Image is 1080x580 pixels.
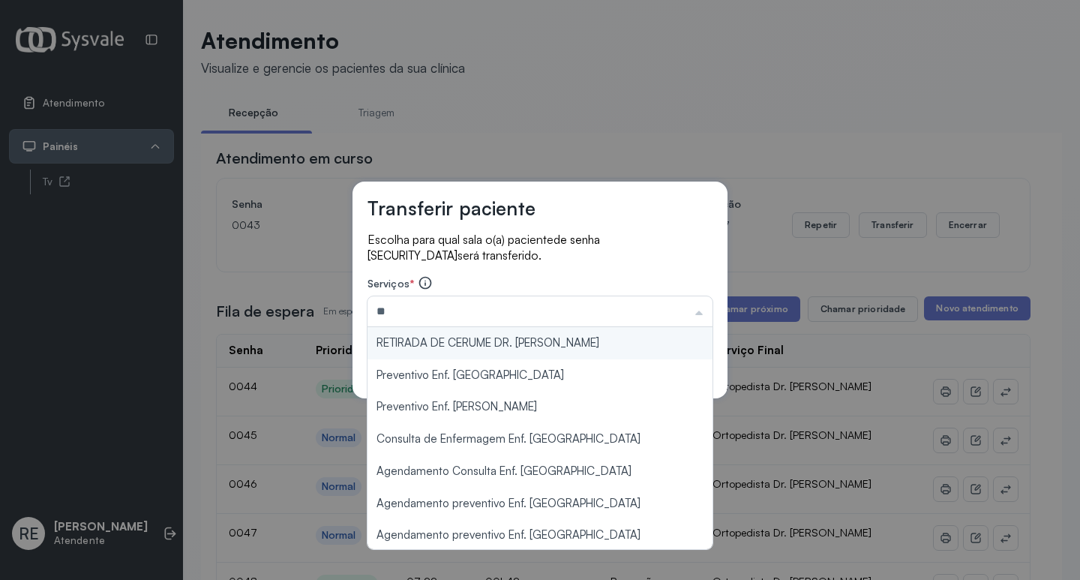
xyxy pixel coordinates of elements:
[367,327,712,359] li: RETIRADA DE CERUME DR. [PERSON_NAME]
[367,423,712,455] li: Consulta de Enfermagem Enf. [GEOGRAPHIC_DATA]
[367,359,712,392] li: Preventivo Enf. [GEOGRAPHIC_DATA]
[367,488,712,520] li: Agendamento preventivo Enf. [GEOGRAPHIC_DATA]
[367,391,712,423] li: Preventivo Enf. [PERSON_NAME]
[367,233,600,263] span: de senha [SECURITY_DATA]
[367,232,712,263] p: Escolha para qual sala o(a) paciente será transferido.
[367,277,409,290] span: Serviços
[367,197,535,220] h3: Transferir paciente
[367,455,712,488] li: Agendamento Consulta Enf. [GEOGRAPHIC_DATA]
[367,519,712,551] li: Agendamento preventivo Enf. [GEOGRAPHIC_DATA]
